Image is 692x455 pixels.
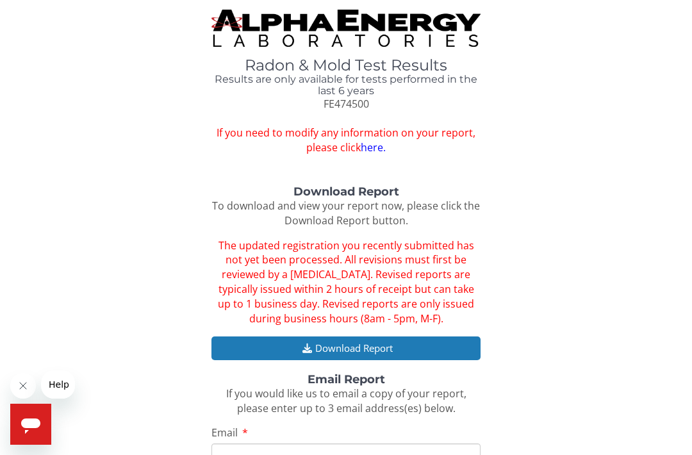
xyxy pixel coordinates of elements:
button: Download Report [211,336,481,360]
span: To download and view your report now, please click the Download Report button. [212,199,480,227]
iframe: Message from company [41,370,75,399]
span: If you would like us to email a copy of your report, please enter up to 3 email address(es) below. [226,386,466,415]
iframe: Button to launch messaging window [10,404,51,445]
img: TightCrop.jpg [211,10,481,47]
h4: Results are only available for tests performed in the last 6 years [211,74,481,96]
strong: Email Report [308,372,385,386]
iframe: Close message [10,373,36,399]
span: The updated registration you recently submitted has not yet been processed. All revisions must fi... [218,238,474,326]
a: here. [361,140,386,154]
span: FE474500 [324,97,369,111]
span: Email [211,426,238,440]
h1: Radon & Mold Test Results [211,57,481,74]
span: If you need to modify any information on your report, please click [211,126,481,155]
strong: Download Report [293,185,399,199]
